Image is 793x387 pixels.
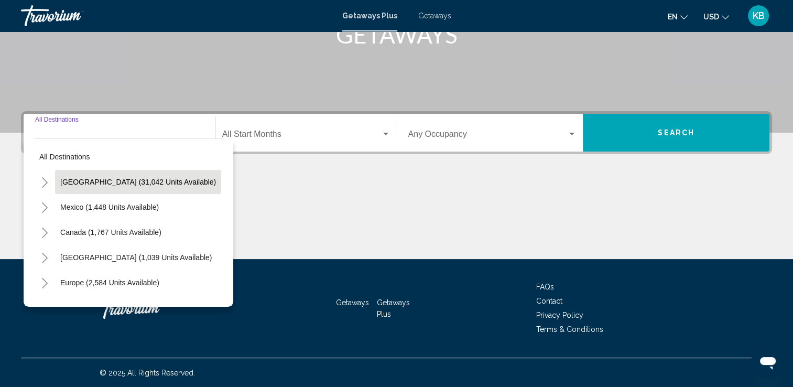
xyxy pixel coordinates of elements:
[418,12,451,20] a: Getaways
[24,114,769,152] div: Search widget
[55,271,165,295] button: Europe (2,584 units available)
[34,222,55,243] button: Toggle Canada (1,767 units available)
[583,114,769,152] button: Search
[100,293,204,324] a: Travorium
[34,145,223,169] button: All destinations
[536,311,583,319] a: Privacy Policy
[34,247,55,268] button: Toggle Caribbean & Atlantic Islands (1,039 units available)
[753,10,765,21] span: KB
[536,283,554,291] a: FAQs
[336,298,369,307] a: Getaways
[60,253,212,262] span: [GEOGRAPHIC_DATA] (1,039 units available)
[745,5,772,27] button: User Menu
[34,297,55,318] button: Toggle Australia (218 units available)
[536,325,603,334] a: Terms & Conditions
[668,9,688,24] button: Change language
[55,220,167,244] button: Canada (1,767 units available)
[55,195,164,219] button: Mexico (1,448 units available)
[39,153,90,161] span: All destinations
[21,5,332,26] a: Travorium
[34,197,55,218] button: Toggle Mexico (1,448 units available)
[703,13,719,21] span: USD
[34,171,55,192] button: Toggle United States (31,042 units available)
[60,178,216,186] span: [GEOGRAPHIC_DATA] (31,042 units available)
[342,12,397,20] a: Getaways Plus
[658,129,694,137] span: Search
[536,297,562,305] a: Contact
[55,170,221,194] button: [GEOGRAPHIC_DATA] (31,042 units available)
[34,272,55,293] button: Toggle Europe (2,584 units available)
[60,278,159,287] span: Europe (2,584 units available)
[377,298,410,318] a: Getaways Plus
[60,228,161,236] span: Canada (1,767 units available)
[100,369,195,377] span: © 2025 All Rights Reserved.
[751,345,785,379] iframe: Button to launch messaging window
[60,203,159,211] span: Mexico (1,448 units available)
[703,9,729,24] button: Change currency
[55,245,217,270] button: [GEOGRAPHIC_DATA] (1,039 units available)
[55,296,211,320] button: [GEOGRAPHIC_DATA] (218 units available)
[668,13,678,21] span: en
